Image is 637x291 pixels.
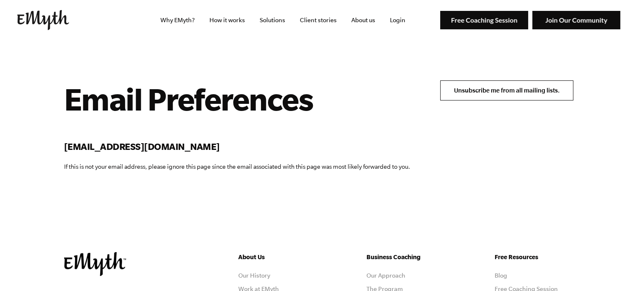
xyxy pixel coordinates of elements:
[495,252,573,262] h5: Free Resources
[495,272,507,279] a: Blog
[64,252,126,276] img: EMyth
[440,80,573,100] input: Unsubscribe me from all mailing lists.
[64,162,410,172] p: If this is not your email address, please ignore this page since the email associated with this p...
[238,272,270,279] a: Our History
[17,10,69,30] img: EMyth
[64,80,410,117] h1: Email Preferences
[366,272,405,279] a: Our Approach
[532,11,620,30] img: Join Our Community
[440,11,528,30] img: Free Coaching Session
[64,140,410,153] h2: [EMAIL_ADDRESS][DOMAIN_NAME]
[238,252,317,262] h5: About Us
[366,252,445,262] h5: Business Coaching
